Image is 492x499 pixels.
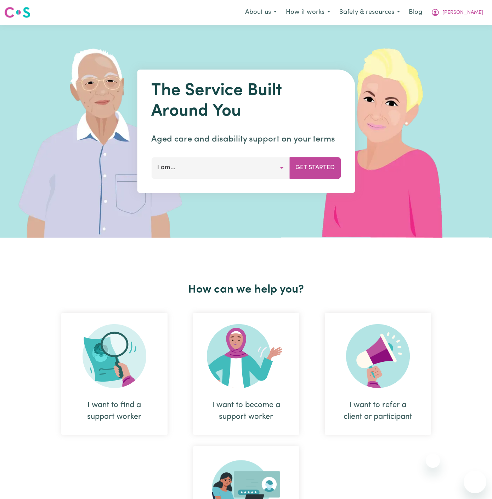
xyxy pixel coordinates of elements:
iframe: Close message [426,454,440,468]
a: Blog [405,5,426,20]
div: I want to refer a client or participant [325,313,431,435]
button: My Account [426,5,488,20]
button: How it works [281,5,335,20]
iframe: Button to launch messaging window [464,471,486,493]
h2: How can we help you? [49,283,444,296]
div: I want to become a support worker [193,313,299,435]
div: I want to become a support worker [210,399,282,423]
img: Careseekers logo [4,6,30,19]
h1: The Service Built Around You [151,81,341,122]
div: I want to refer a client or participant [342,399,414,423]
img: Search [83,324,146,388]
span: [PERSON_NAME] [442,9,483,17]
p: Aged care and disability support on your terms [151,133,341,146]
button: Safety & resources [335,5,405,20]
button: About us [241,5,281,20]
button: Get Started [289,157,341,178]
button: I am... [151,157,290,178]
div: I want to find a support worker [78,399,151,423]
a: Careseekers logo [4,4,30,21]
img: Become Worker [207,324,285,388]
img: Refer [346,324,410,388]
div: I want to find a support worker [61,313,168,435]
